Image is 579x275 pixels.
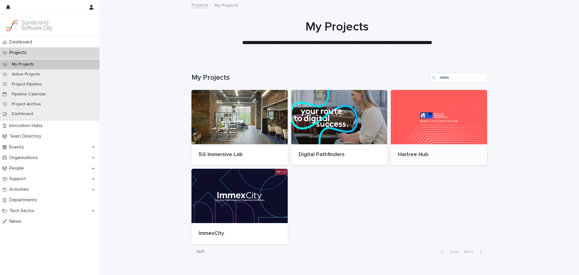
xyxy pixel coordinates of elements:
[299,152,380,158] p: Digital Pathfinders
[7,197,42,203] p: Departments
[7,92,51,97] p: Pipeline Calendar
[7,72,45,77] p: Active Projects
[189,20,485,34] h1: My Projects
[7,133,46,139] p: Team Directory
[464,250,477,254] span: Next
[7,219,26,224] p: News
[191,169,288,244] a: ImmexCity
[7,82,47,87] p: Project Pipeline
[191,73,427,82] h1: My Projects
[430,73,487,83] input: Search
[7,176,31,182] p: Support
[446,250,459,254] span: Back
[7,39,37,45] p: Dashboard
[215,2,238,8] p: My Projects
[7,144,29,150] p: Events
[7,187,34,192] p: Activities
[199,230,280,237] p: ImmexCity
[7,62,39,67] p: My Projects
[199,152,280,158] p: 5G Immersive Lab
[191,245,209,259] p: 1 of 1
[7,165,29,171] p: People
[7,102,46,107] p: Project Archive
[7,208,39,214] p: Tech Sector
[5,20,53,32] img: Kay6KQejSz2FjblR6DWv
[191,90,288,165] a: 5G Immersive Lab
[7,50,31,56] p: Projects
[461,249,487,254] button: Next
[191,1,208,8] a: Projects
[7,123,47,129] p: Innovation Hubs
[398,152,480,158] p: Hartree Hub
[7,155,43,161] p: Organisations
[436,249,461,254] button: Back
[291,90,388,165] a: Digital Pathfinders
[7,111,38,117] p: Dashboard
[391,90,487,165] a: Hartree Hub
